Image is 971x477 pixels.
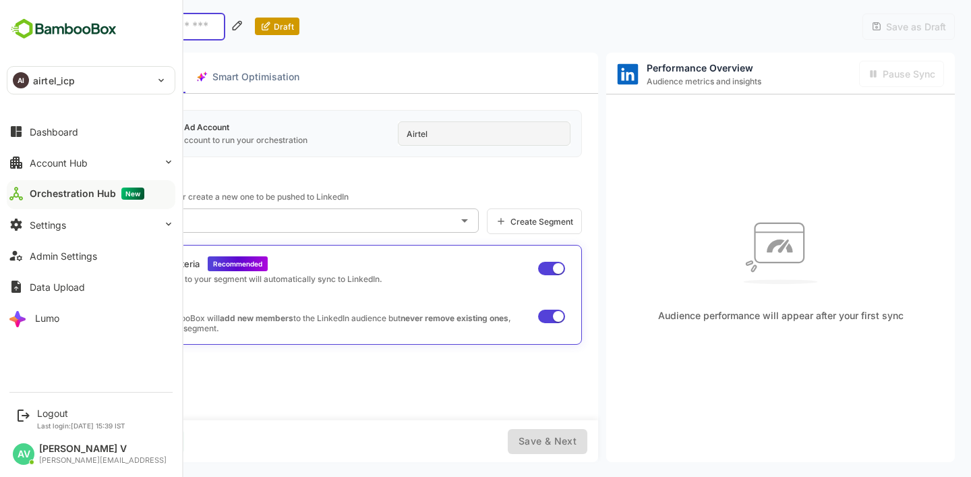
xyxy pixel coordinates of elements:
[224,22,247,32] span: Draft
[82,429,137,454] div: You
[173,313,246,323] strong: add new members
[599,76,714,86] span: Audience metrics and insights
[30,219,66,231] div: Settings
[30,157,88,169] div: Account Hub
[37,408,125,419] div: Logout
[16,16,36,36] button: back
[30,126,78,138] div: Dashboard
[33,74,75,88] p: airtel_icp
[815,13,908,40] div: Fill the title in order to activate
[812,61,897,87] div: Activate sync in order to activate
[30,188,144,200] div: Orchestration Hub
[7,180,175,207] button: Orchestration HubNew
[599,62,714,74] span: Performance Overview
[121,188,144,200] span: New
[7,16,121,42] img: BambooboxFullLogoMark.5f36c76dfaba33ec1ec1367b70bb1252.svg
[7,67,175,94] div: AIairtel_icp
[7,118,175,145] button: Dashboard
[88,432,106,451] div: AV
[440,208,535,234] a: Create Segment
[52,300,477,310] p: Limit Reductions
[27,437,76,445] div: Created by -
[353,313,461,323] strong: never remove existing ones
[37,422,125,430] p: Last login: [DATE] 15:39 IST
[13,443,34,465] div: AV
[44,258,152,269] p: Dynamic Segment Criteria
[611,310,856,321] span: Audience performance will appear after your first sync
[166,260,215,268] span: Recommended
[7,304,175,331] button: Lumo
[459,217,526,227] span: Create Segment
[44,274,335,284] p: When enabled, changes to your segment will automatically sync to LinkedIn.
[7,211,175,238] button: Settings
[351,121,523,146] div: Airtel
[32,176,535,188] p: Choose your Segment
[461,429,540,454] div: Fill the title and select segment in order to activate
[831,68,888,80] span: Pause Sync
[39,456,167,465] div: [PERSON_NAME][EMAIL_ADDRESS]
[408,211,427,230] button: Open
[52,313,477,333] p: When enabled, BambooBox will to the LinkedIn audience but , even if they leave the segment.
[71,122,260,132] p: Choose LinkedIn Ad Account
[835,21,899,32] span: Save as Draft
[32,192,535,202] p: Pick an existing Segment or create a new one to be pushed to LinkedIn
[24,69,133,86] span: Segment Configuration
[71,135,260,145] p: Pick a LinkedIn Account to run your orchestration
[7,149,175,176] button: Account Hub
[13,72,29,88] div: AI
[39,443,167,455] div: [PERSON_NAME] V
[30,281,85,293] div: Data Upload
[7,273,175,300] button: Data Upload
[30,250,97,262] div: Admin Settings
[7,242,175,269] button: Admin Settings
[35,312,59,324] div: Lumo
